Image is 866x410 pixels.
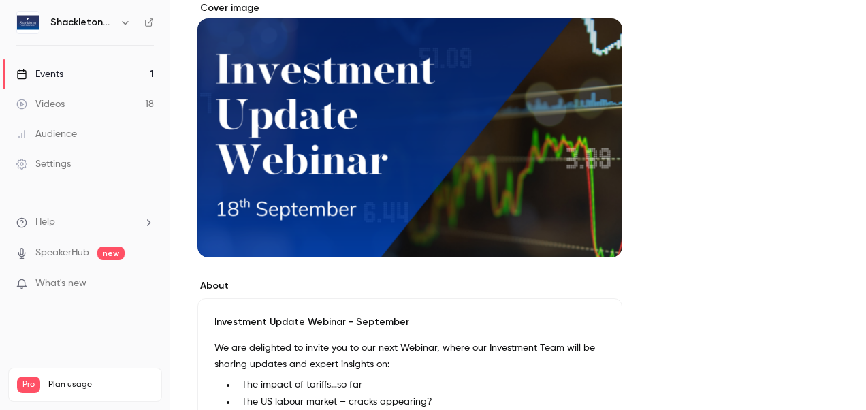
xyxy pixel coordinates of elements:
div: Settings [16,157,71,171]
a: SpeakerHub [35,246,89,260]
li: The US labour market – cracks appearing? [236,395,605,409]
span: new [97,247,125,260]
p: We are delighted to invite you to our next Webinar, where our Investment Team will be sharing upd... [214,340,605,373]
div: Videos [16,97,65,111]
label: Cover image [197,1,622,15]
span: Help [35,215,55,230]
section: Cover image [197,1,622,257]
span: Plan usage [48,379,153,390]
label: About [197,279,622,293]
h6: Shackleton Webinars [50,16,114,29]
img: Shackleton Webinars [17,12,39,33]
div: Events [16,67,63,81]
iframe: Noticeable Trigger [138,278,154,290]
p: Investment Update Webinar - September [214,315,605,329]
span: Pro [17,377,40,393]
li: help-dropdown-opener [16,215,154,230]
li: The impact of tariffs…so far [236,378,605,392]
div: Audience [16,127,77,141]
span: What's new [35,277,86,291]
